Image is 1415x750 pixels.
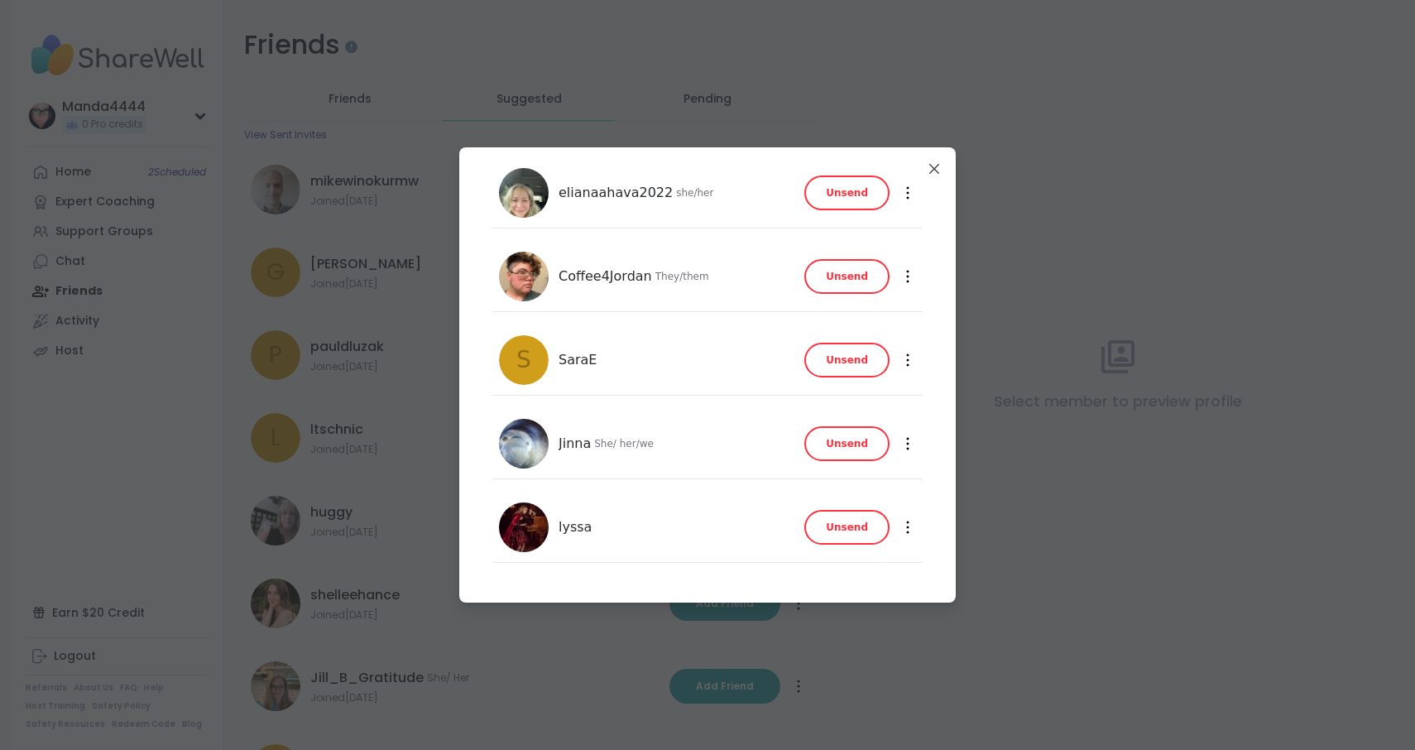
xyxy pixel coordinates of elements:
img: lyssa [499,502,549,552]
span: she/her [676,186,713,200]
button: Unsend [804,259,890,294]
span: Unsend [826,353,868,368]
span: Unsend [826,436,868,451]
span: elianaahava2022 [559,183,673,203]
button: Unsend [804,175,890,210]
span: SaraE [559,350,597,370]
img: Jinna [499,419,549,469]
span: lyssa [559,517,592,537]
span: They/them [655,270,709,283]
img: Coffee4Jordan [499,252,549,301]
button: Unsend [804,510,890,545]
span: Unsend [826,269,868,284]
button: Unsend [804,426,890,461]
span: Unsend [826,520,868,535]
span: Jinna [559,434,591,454]
img: elianaahava2022 [499,168,549,218]
span: Coffee4Jordan [559,267,652,286]
span: Unsend [826,185,868,200]
button: Unsend [804,343,890,377]
span: She/ her/we [594,437,654,450]
span: S [516,343,531,377]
